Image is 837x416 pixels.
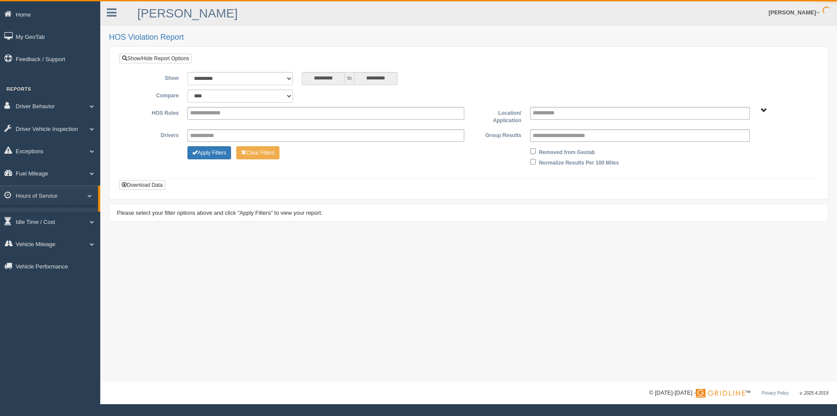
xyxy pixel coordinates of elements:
span: v. 2025.4.2019 [800,391,828,395]
label: Removed from Geotab [539,146,595,157]
a: Privacy Policy [762,391,789,395]
label: Normalize Results Per 100 Miles [539,157,619,167]
label: Show [126,72,183,83]
a: [PERSON_NAME] [137,7,238,20]
span: Please select your filter options above and click "Apply Filters" to view your report. [117,210,323,216]
label: Drivers [126,129,183,140]
a: Show/Hide Report Options [119,54,192,63]
label: Compare [126,89,183,100]
img: Gridline [696,389,745,398]
a: HOS Violations [16,208,98,223]
label: Group Results [469,129,526,140]
h2: HOS Violation Report [109,33,828,42]
button: Change Filter Options [187,146,231,159]
button: Download Data [119,180,165,190]
label: HOS Rules [126,107,183,117]
div: © [DATE]-[DATE] - ™ [649,388,828,398]
label: Location/ Application [469,107,526,125]
button: Change Filter Options [236,146,279,159]
span: to [345,72,354,85]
